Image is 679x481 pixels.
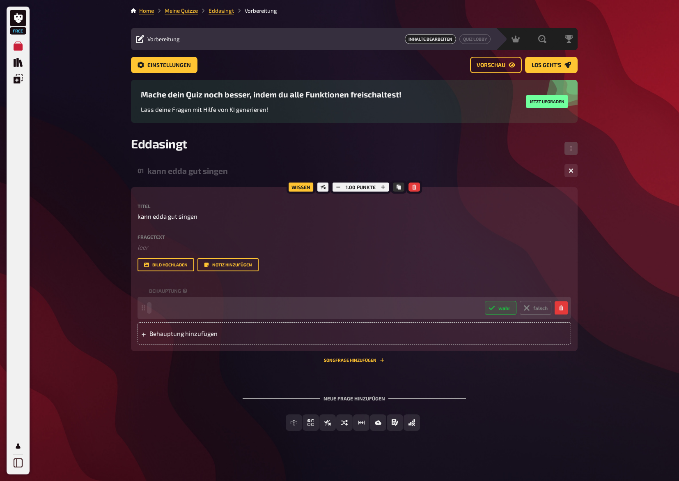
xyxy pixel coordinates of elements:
a: Quiz Sammlung [10,54,26,71]
span: Inhalte Bearbeiten [405,34,456,44]
button: Reihenfolge anpassen [564,142,578,155]
a: Home [139,7,154,14]
button: Offline Frage [404,414,420,431]
button: Jetzt upgraden [526,95,568,108]
li: Meine Quizze [154,7,198,15]
button: Schätzfrage [353,414,369,431]
button: Sortierfrage [336,414,353,431]
button: Kopieren [393,183,404,192]
button: Bild-Antwort [370,414,386,431]
button: Einfachauswahl [303,414,319,431]
a: Meine Quizze [10,38,26,54]
span: Vorbereitung [147,36,180,42]
label: Titel [138,203,571,208]
div: 01 [138,167,144,174]
span: Lass deine Fragen mit Hilfe von KI generieren! [141,106,268,113]
label: falsch [520,301,551,315]
small: Behauptung [149,287,189,294]
div: Wissen [287,180,315,194]
a: Mein Konto [10,438,26,454]
div: 1.00 Punkte [330,180,391,194]
span: Eddasingt [131,136,187,151]
div: kann edda gut singen [147,166,558,176]
label: Fragetext [138,234,571,239]
button: Wahr / Falsch [319,414,336,431]
span: Free [11,28,25,33]
a: Vorschau [470,57,522,73]
label: wahr [485,301,516,315]
a: Einblendungen [10,71,26,87]
a: Einstellungen [131,57,197,73]
span: Behauptung hinzufügen [149,330,277,337]
span: kann edda gut singen [138,212,197,221]
a: Eddasingt [209,7,234,14]
a: Quiz Lobby [459,34,491,44]
button: Songfrage hinzufügen [324,358,385,363]
li: Home [139,7,154,15]
h3: Mache dein Quiz noch besser, indem du alle Funktionen freischaltest! [141,90,401,99]
div: Neue Frage hinzufügen [243,382,466,408]
span: Los geht's [532,62,561,68]
a: Los geht's [525,57,578,73]
button: Bild hochladen [138,258,194,271]
span: Vorschau [477,62,505,68]
button: Prosa (Langtext) [387,414,403,431]
a: Meine Quizze [165,7,198,14]
button: Notiz hinzufügen [197,258,259,271]
li: Vorbereitung [234,7,277,15]
li: Eddasingt [198,7,234,15]
span: Einstellungen [147,62,191,68]
button: Freitext Eingabe [286,414,302,431]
